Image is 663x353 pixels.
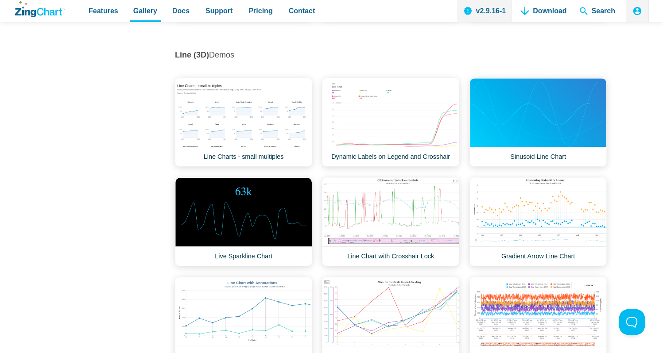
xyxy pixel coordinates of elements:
span: Contact [289,5,315,17]
span: Docs [172,5,190,17]
a: Line Chart with Crosshair Lock [322,177,459,266]
span: Features [89,5,118,17]
iframe: Toggle Customer Support [619,309,645,335]
a: Gradient Arrow Line Chart [469,177,607,266]
span: Gallery [133,5,157,17]
a: Sinusoid Line Chart [469,78,607,167]
span: Support [205,5,233,17]
h2: Demos [175,50,606,60]
a: Dynamic Labels on Legend and Crosshair [322,78,459,167]
a: ZingChart Logo. Click to return to the homepage [15,1,65,17]
a: Live Sparkline Chart [175,177,312,266]
span: Pricing [248,5,272,17]
strong: Line (3D) [175,50,209,59]
a: Line Charts - small multiples [175,78,312,167]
